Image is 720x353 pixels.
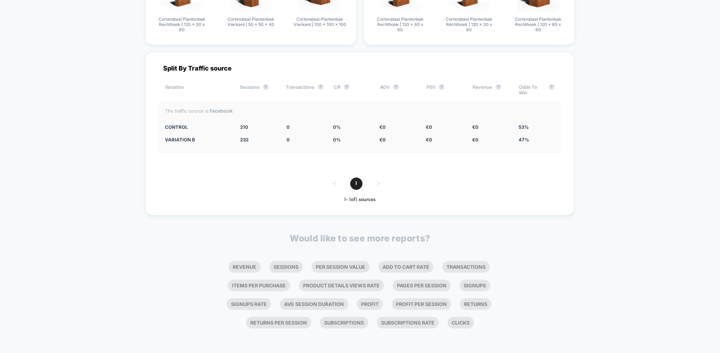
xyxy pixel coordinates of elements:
span: € 0 [426,124,432,130]
span: Cortenstaal Plantenbak Rechthoek | 120 x 80 x 60 [512,16,565,32]
li: Signups [459,280,490,291]
span: 0 [287,137,290,142]
button: ? [496,84,501,90]
span: € 0 [379,137,386,142]
button: ? [318,84,323,90]
div: 53% [519,124,554,130]
li: Product Details Views Rate [299,280,384,291]
li: Add To Cart Rate [378,261,433,273]
span: Cortenstaal Plantenbak Vierkant | 50 x 50 x 40 [224,16,277,27]
li: Avg Session Duration [280,298,348,310]
span: € 0 [472,137,478,142]
span: 0 [287,124,290,130]
button: ? [393,84,399,90]
div: PSV [426,84,462,95]
li: Signups Rate [227,298,271,310]
li: Subscriptions [320,317,368,328]
div: Transactions [286,84,323,95]
span: 0 % [333,137,341,142]
li: Profit Per Session [392,298,451,310]
div: Split By Traffic source [158,65,561,72]
span: Cortenstaal Plantenbak Vierkant | 100 x 100 x 100 [294,16,346,27]
li: Subscriptions Rate [377,317,439,328]
div: 47% [519,137,554,142]
div: Variation [165,84,229,95]
li: Per Session Value [311,261,369,273]
span: € 0 [379,124,386,130]
span: Cortenstaal Plantenbak Rechthoek | 120 x 30 x 80 [155,16,208,32]
li: Revenue [229,261,261,273]
span: 0 % [333,124,341,130]
strong: facebook [210,108,233,114]
div: Odds To Win [519,84,554,95]
span: 210 [240,124,248,130]
button: ? [344,84,349,90]
span: € 0 [426,137,432,142]
li: Items Per Purchase [228,280,290,291]
span: Cortenstaal Plantenbak Rechthoek | 120 x 40 x 60 [374,16,426,32]
div: AOV [380,84,416,95]
div: Variation B [165,137,230,142]
li: Pages Per Session [393,280,451,291]
button: ? [439,84,444,90]
span: Cortenstaal Plantenbak Rechthoek | 120 x 30 x 60 [443,16,495,32]
span: 1 [350,178,362,190]
div: Revenue [472,84,508,95]
li: Transactions [442,261,490,273]
div: CR [334,84,369,95]
button: ? [263,84,269,90]
button: ? [549,84,554,90]
div: The traffic source is: [165,108,554,114]
span: € 0 [472,124,478,130]
div: Sessions [240,84,275,95]
li: Clicks [448,317,474,328]
div: CONTROL [165,124,230,130]
div: 1 - 1 of 1 sources [158,197,561,203]
span: 232 [240,137,249,142]
li: Sessions [269,261,303,273]
li: Returns Per Session [246,317,311,328]
li: Returns [460,298,491,310]
p: Would like to see more reports? [290,233,430,244]
li: Profit [357,298,383,310]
